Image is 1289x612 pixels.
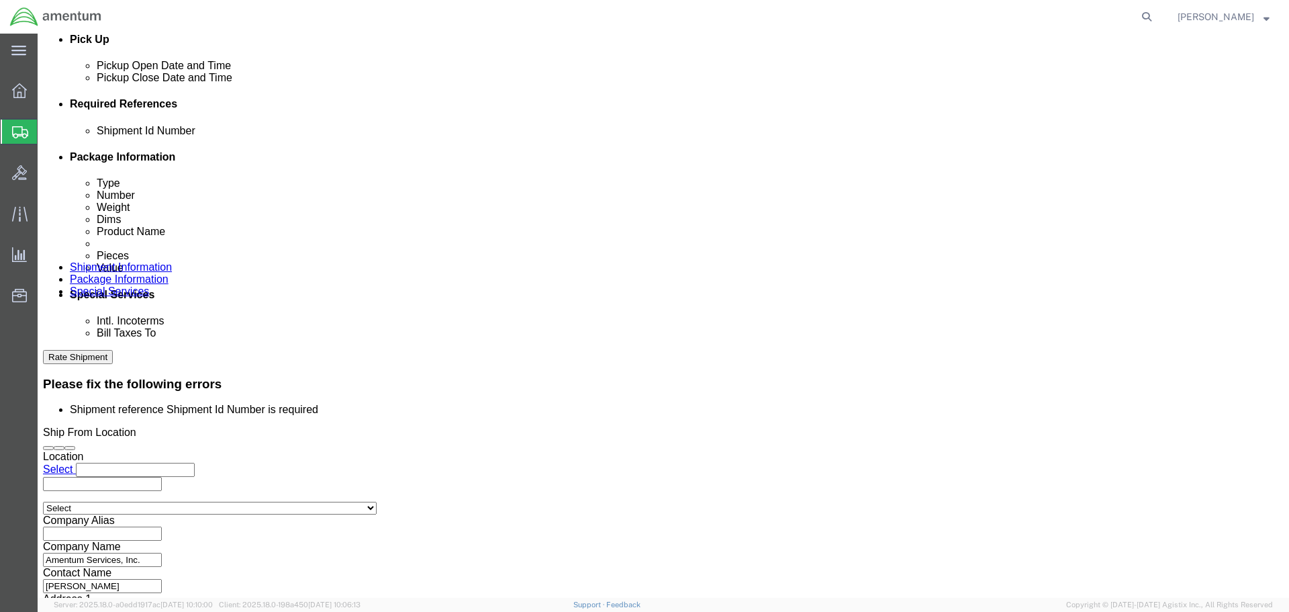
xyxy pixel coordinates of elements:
[1178,9,1254,24] span: Robert Howard
[1066,599,1273,611] span: Copyright © [DATE]-[DATE] Agistix Inc., All Rights Reserved
[573,601,607,609] a: Support
[606,601,640,609] a: Feedback
[219,601,361,609] span: Client: 2025.18.0-198a450
[38,34,1289,598] iframe: FS Legacy Container
[9,7,102,27] img: logo
[160,601,213,609] span: [DATE] 10:10:00
[54,601,213,609] span: Server: 2025.18.0-a0edd1917ac
[1177,9,1270,25] button: [PERSON_NAME]
[308,601,361,609] span: [DATE] 10:06:13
